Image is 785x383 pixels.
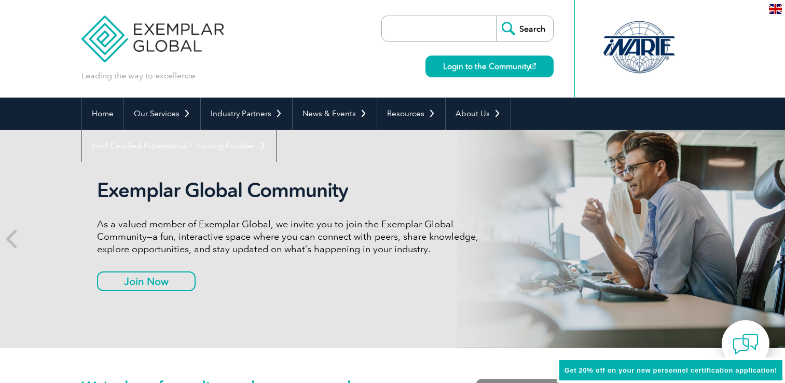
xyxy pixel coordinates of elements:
[425,56,554,77] a: Login to the Community
[446,98,511,130] a: About Us
[733,331,759,357] img: contact-chat.png
[293,98,377,130] a: News & Events
[496,16,553,41] input: Search
[97,179,486,202] h2: Exemplar Global Community
[201,98,292,130] a: Industry Partners
[97,218,486,255] p: As a valued member of Exemplar Global, we invite you to join the Exemplar Global Community—a fun,...
[377,98,445,130] a: Resources
[97,271,196,291] a: Join Now
[81,70,195,81] p: Leading the way to excellence
[82,130,276,162] a: Find Certified Professional / Training Provider
[124,98,200,130] a: Our Services
[564,366,777,374] span: Get 20% off on your new personnel certification application!
[530,63,536,69] img: open_square.png
[82,98,123,130] a: Home
[769,4,782,14] img: en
